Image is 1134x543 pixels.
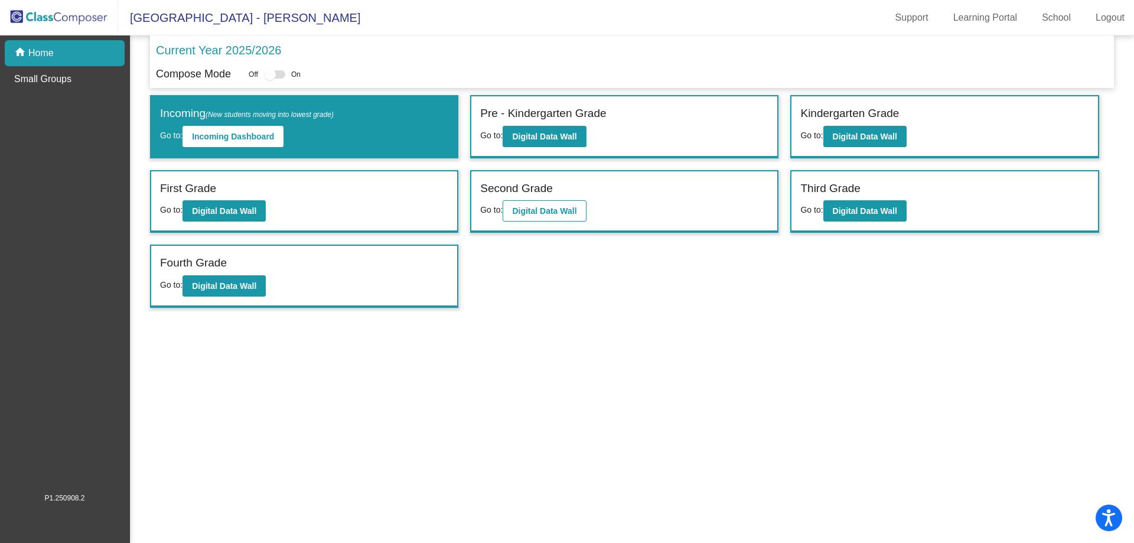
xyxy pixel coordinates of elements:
span: On [291,69,301,80]
span: Go to: [480,205,503,214]
button: Digital Data Wall [503,200,586,222]
label: Second Grade [480,180,553,197]
button: Digital Data Wall [823,200,907,222]
button: Digital Data Wall [183,200,266,222]
label: Pre - Kindergarten Grade [480,105,606,122]
b: Digital Data Wall [833,132,897,141]
a: Learning Portal [944,8,1027,27]
a: School [1032,8,1080,27]
b: Digital Data Wall [512,132,576,141]
span: Go to: [800,205,823,214]
a: Logout [1086,8,1134,27]
b: Digital Data Wall [192,281,256,291]
b: Digital Data Wall [192,206,256,216]
span: Go to: [800,131,823,140]
span: Go to: [160,205,183,214]
span: Go to: [160,280,183,290]
span: Off [249,69,258,80]
span: [GEOGRAPHIC_DATA] - [PERSON_NAME] [118,8,360,27]
label: Incoming [160,105,334,122]
label: First Grade [160,180,216,197]
button: Digital Data Wall [823,126,907,147]
mat-icon: home [14,46,28,60]
b: Digital Data Wall [512,206,576,216]
button: Digital Data Wall [183,275,266,297]
label: Third Grade [800,180,860,197]
b: Digital Data Wall [833,206,897,216]
span: (New students moving into lowest grade) [206,110,334,119]
span: Go to: [480,131,503,140]
label: Fourth Grade [160,255,227,272]
button: Incoming Dashboard [183,126,283,147]
b: Incoming Dashboard [192,132,274,141]
button: Digital Data Wall [503,126,586,147]
a: Support [886,8,938,27]
p: Compose Mode [156,66,231,82]
p: Small Groups [14,72,71,86]
label: Kindergarten Grade [800,105,899,122]
p: Home [28,46,54,60]
span: Go to: [160,131,183,140]
p: Current Year 2025/2026 [156,41,281,59]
